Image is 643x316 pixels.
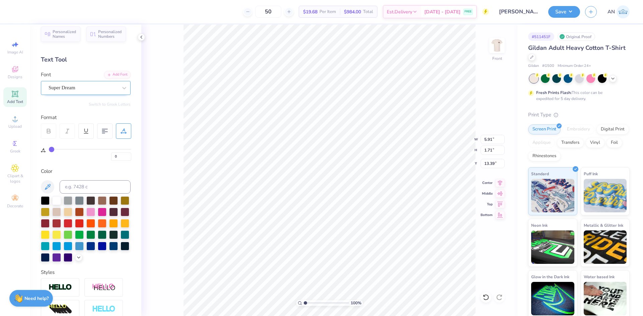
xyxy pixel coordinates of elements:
span: Metallic & Glitter Ink [584,222,623,229]
span: $984.00 [344,8,361,15]
span: $19.68 [303,8,317,15]
span: Image AI [7,49,23,55]
div: Add Font [104,71,131,79]
span: Neon Ink [531,222,548,229]
span: Center [481,181,493,185]
span: Water based Ink [584,273,615,280]
div: # 511451F [528,32,554,41]
button: Save [548,6,580,18]
div: Styles [41,269,131,276]
span: Glow in the Dark Ink [531,273,569,280]
div: Embroidery [563,124,594,134]
div: Original Proof [558,32,595,41]
div: Vinyl [586,138,604,148]
span: Middle [481,191,493,196]
span: # G500 [542,63,554,69]
span: Decorate [7,203,23,209]
span: Est. Delivery [387,8,412,15]
img: Front [490,39,504,52]
button: Switch to Greek Letters [89,102,131,107]
span: Standard [531,170,549,177]
span: Personalized Names [53,29,76,39]
div: Applique [528,138,555,148]
div: Front [492,56,502,62]
input: – – [255,6,281,18]
span: Minimum Order: 24 + [558,63,591,69]
a: AN [608,5,630,18]
div: Color [41,168,131,175]
img: Arlo Noche [617,5,630,18]
span: Top [481,202,493,207]
span: Add Text [7,99,23,104]
label: Font [41,71,51,79]
div: Screen Print [528,124,561,134]
span: Total [363,8,373,15]
img: 3d Illusion [49,304,72,315]
img: Puff Ink [584,179,627,212]
div: Digital Print [596,124,629,134]
div: This color can be expedited for 5 day delivery. [536,90,619,102]
div: Transfers [557,138,584,148]
img: Glow in the Dark Ink [531,282,574,315]
span: AN [608,8,615,16]
span: Upload [8,124,22,129]
div: Format [41,114,131,121]
span: Personalized Numbers [98,29,122,39]
span: Gildan [528,63,539,69]
img: Water based Ink [584,282,627,315]
strong: Need help? [24,295,49,302]
span: Gildan Adult Heavy Cotton T-Shirt [528,44,626,52]
span: 100 % [351,300,361,306]
span: Puff Ink [584,170,598,177]
img: Metallic & Glitter Ink [584,230,627,264]
img: Stroke [49,284,72,291]
span: Designs [8,74,22,80]
span: [DATE] - [DATE] [424,8,460,15]
div: Rhinestones [528,151,561,161]
div: Print Type [528,111,630,119]
strong: Fresh Prints Flash: [536,90,572,95]
img: Shadow [92,283,116,292]
span: Per Item [319,8,336,15]
img: Neon Ink [531,230,574,264]
input: e.g. 7428 c [60,180,131,194]
img: Negative Space [92,305,116,313]
span: Bottom [481,213,493,217]
span: Clipart & logos [3,173,27,184]
input: Untitled Design [494,5,543,18]
div: Text Tool [41,55,131,64]
span: FREE [465,9,472,14]
span: Greek [10,148,20,154]
img: Standard [531,179,574,212]
div: Foil [606,138,622,148]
